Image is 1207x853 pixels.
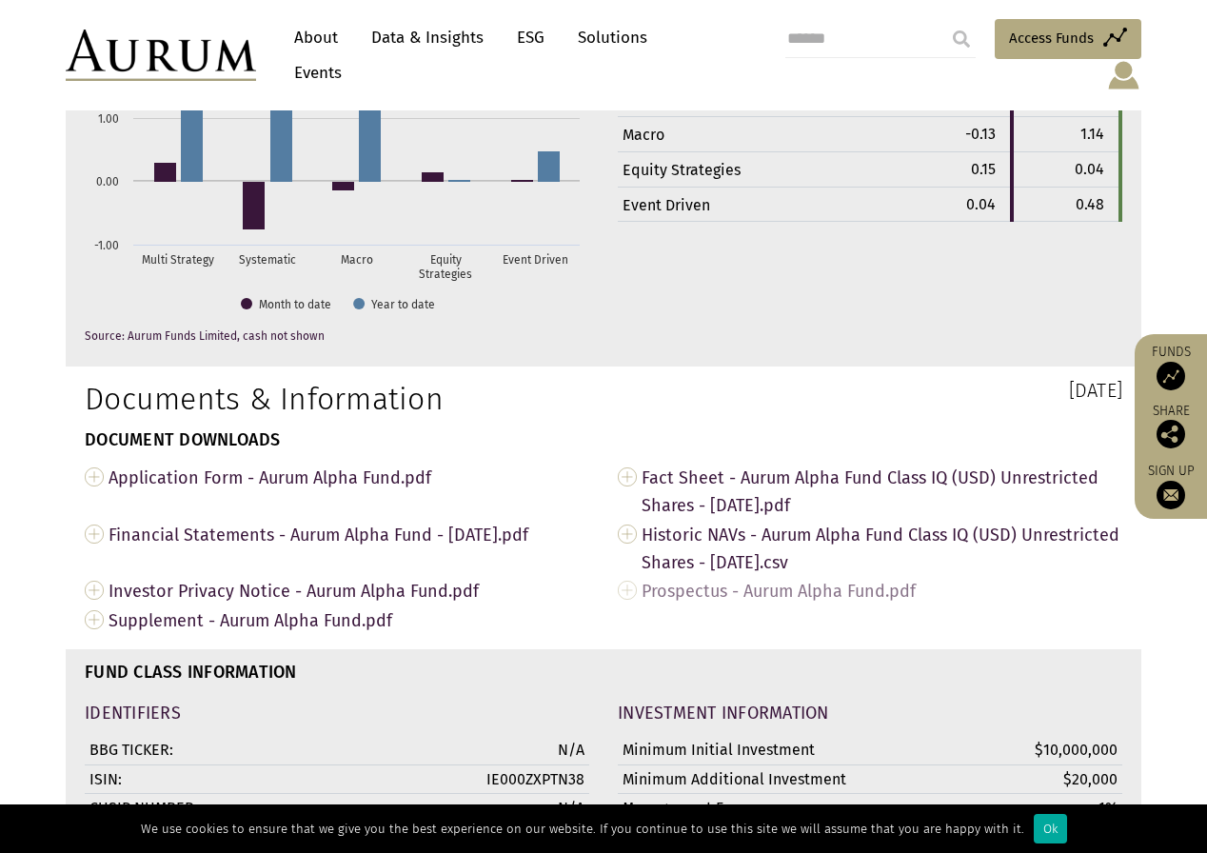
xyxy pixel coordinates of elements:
[1144,405,1197,448] div: Share
[618,704,1122,722] h4: INVESTMENT INFORMATION
[109,605,589,635] span: Supplement - Aurum Alpha Fund.pdf
[406,794,589,823] td: N/A
[1012,117,1120,152] td: 1.14
[618,117,901,152] td: Macro
[507,20,554,55] a: ESG
[362,20,493,55] a: Data & Insights
[406,764,589,794] td: IE000ZXPTN38
[142,253,214,267] text: Multi Strategy
[85,330,589,343] p: Source: Aurum Funds Limited, cash not shown
[85,429,281,450] strong: DOCUMENT DOWNLOADS
[85,764,406,794] td: ISIN:
[1157,362,1185,390] img: Access Funds
[618,736,940,764] td: Minimum Initial Investment
[618,764,940,794] td: Minimum Additional Investment
[98,112,119,126] text: 1.00
[642,576,1122,605] span: Prospectus - Aurum Alpha Fund.pdf
[85,794,406,823] td: CUSIP NUMBER:
[285,55,342,90] a: Events
[568,20,657,55] a: Solutions
[942,20,980,58] input: Submit
[901,151,1012,187] td: 0.15
[85,662,297,683] strong: FUND CLASS INFORMATION
[341,253,373,267] text: Macro
[259,298,331,311] text: Month to date
[901,117,1012,152] td: -0.13
[1034,814,1067,843] div: Ok
[618,794,940,823] td: Management Fee
[371,298,435,311] text: Year to date
[901,187,1012,222] td: 0.04
[94,239,119,252] text: -1.00
[1009,27,1094,50] span: Access Funds
[1157,420,1185,448] img: Share this post
[1144,463,1197,509] a: Sign up
[1012,151,1120,187] td: 0.04
[940,736,1122,764] td: $10,000,000
[96,175,119,188] text: 0.00
[1144,344,1197,390] a: Funds
[85,704,589,722] h4: IDENTIFIERS
[109,520,589,549] span: Financial Statements - Aurum Alpha Fund - [DATE].pdf
[618,381,1122,400] h3: [DATE]
[85,736,406,764] td: BBG TICKER:
[940,794,1122,823] td: 1%
[642,520,1122,577] span: Historic NAVs - Aurum Alpha Fund Class IQ (USD) Unrestricted Shares - [DATE].csv
[642,463,1122,520] span: Fact Sheet - Aurum Alpha Fund Class IQ (USD) Unrestricted Shares - [DATE].pdf
[1012,187,1120,222] td: 0.48
[503,253,568,267] text: Event Driven
[85,381,589,417] h1: Documents & Information
[239,253,296,267] text: Systematic
[618,187,901,222] td: Event Driven
[995,19,1141,59] a: Access Funds
[406,736,589,764] td: N/A
[109,576,589,605] span: Investor Privacy Notice - Aurum Alpha Fund.pdf
[940,764,1122,794] td: $20,000
[66,30,256,81] img: Aurum
[618,151,901,187] td: Equity Strategies
[419,253,472,281] text: Equity Strategies
[1106,59,1141,91] img: account-icon.svg
[109,463,589,492] span: Application Form - Aurum Alpha Fund.pdf
[1157,481,1185,509] img: Sign up to our newsletter
[285,20,347,55] a: About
